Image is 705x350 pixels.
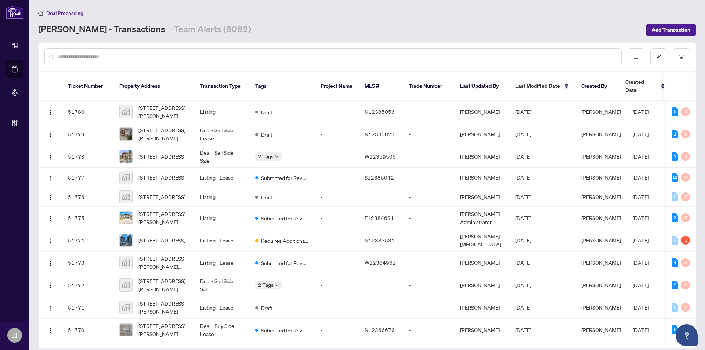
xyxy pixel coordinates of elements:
span: [STREET_ADDRESS] [138,236,185,244]
div: 0 [681,192,690,201]
div: 5 [672,107,678,116]
span: [DATE] [515,259,531,266]
td: - [315,187,359,207]
div: 1 [672,152,678,161]
td: [PERSON_NAME][MEDICAL_DATA] [454,229,509,252]
td: Deal - Sell Side Sale [194,145,249,168]
button: filter [673,48,690,65]
img: thumbnail-img [120,128,132,140]
td: [PERSON_NAME] [454,187,509,207]
span: [PERSON_NAME] [581,259,621,266]
button: Logo [44,234,56,246]
span: [DATE] [515,282,531,288]
td: Listing - Lease [194,296,249,319]
span: Submitted for Review [261,259,309,267]
img: Logo [47,175,53,181]
span: [DATE] [633,282,649,288]
img: thumbnail-img [120,301,132,314]
span: N12366676 [365,326,395,333]
span: [PERSON_NAME] [581,304,621,311]
a: [PERSON_NAME] - Transactions [38,23,165,36]
img: thumbnail-img [120,324,132,336]
span: [DATE] [515,131,531,137]
span: down [275,283,279,287]
span: [DATE] [515,237,531,243]
div: 1 [672,130,678,138]
td: Listing [194,187,249,207]
div: 1 [681,236,690,245]
button: edit [650,48,667,65]
img: Logo [47,283,53,289]
div: 0 [681,130,690,138]
div: 0 [681,173,690,182]
span: Draft [261,193,272,201]
td: - [403,145,454,168]
td: - [403,274,454,296]
span: [PERSON_NAME] [581,131,621,137]
span: Draft [261,304,272,312]
td: [PERSON_NAME] [454,319,509,341]
span: [STREET_ADDRESS][PERSON_NAME] [138,126,188,142]
div: 0 [681,213,690,222]
th: Trade Number [403,72,454,101]
td: [PERSON_NAME] [454,252,509,274]
img: thumbnail-img [120,279,132,291]
span: Draft [261,108,272,116]
span: [DATE] [515,194,531,200]
button: Add Transaction [646,24,696,36]
img: Logo [47,260,53,266]
th: Created Date [619,72,671,101]
td: Listing - Lease [194,168,249,187]
span: N12330077 [365,131,395,137]
span: Submitted for Review [261,214,309,222]
span: N12383531 [365,237,395,243]
td: 51777 [62,168,113,187]
span: [PERSON_NAME] [581,214,621,221]
button: Logo [44,324,56,336]
img: Logo [47,238,53,244]
span: [STREET_ADDRESS][PERSON_NAME] [138,299,188,315]
span: [PERSON_NAME] [581,326,621,333]
span: JJ [12,330,17,340]
div: 0 [681,281,690,289]
button: download [628,48,644,65]
span: [STREET_ADDRESS] [138,173,185,181]
button: Logo [44,279,56,291]
img: logo [6,6,23,19]
span: [PERSON_NAME] [581,174,621,181]
td: 51772 [62,274,113,296]
th: Transaction Type [194,72,249,101]
td: [PERSON_NAME] [454,274,509,296]
span: download [633,54,639,59]
td: 51774 [62,229,113,252]
span: [DATE] [633,194,649,200]
th: Project Name [315,72,359,101]
span: E12384691 [365,214,394,221]
div: 11 [672,173,678,182]
div: 0 [672,236,678,245]
td: - [403,296,454,319]
td: [PERSON_NAME] [454,145,509,168]
td: [PERSON_NAME] [454,296,509,319]
span: Submitted for Review [261,326,309,334]
td: Deal - Buy Side Lease [194,319,249,341]
td: Listing - Lease [194,252,249,274]
td: [PERSON_NAME] Administrator [454,207,509,229]
span: home [38,11,43,16]
button: Logo [44,191,56,203]
span: filter [679,54,684,59]
span: [STREET_ADDRESS] [138,152,185,160]
div: 2 [672,281,678,289]
span: [DATE] [633,214,649,221]
span: S12385042 [365,174,394,181]
img: Logo [47,328,53,333]
span: [STREET_ADDRESS][PERSON_NAME] [138,277,188,293]
span: [DATE] [515,214,531,221]
td: Listing - Lease [194,229,249,252]
div: 3 [672,213,678,222]
span: [STREET_ADDRESS][PERSON_NAME][PERSON_NAME] [138,255,188,271]
span: [PERSON_NAME] [581,237,621,243]
span: [PERSON_NAME] [581,108,621,115]
span: Draft [261,130,272,138]
td: - [315,319,359,341]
